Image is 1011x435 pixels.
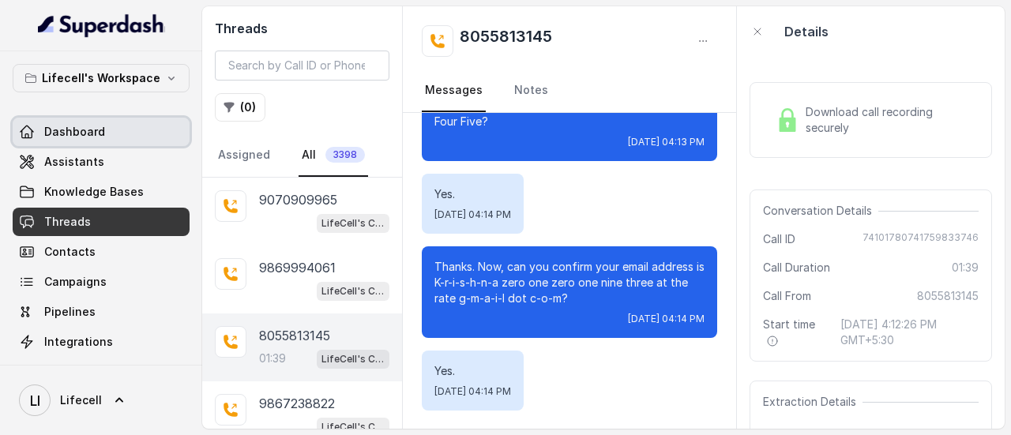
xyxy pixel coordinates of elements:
span: Pipelines [44,304,96,320]
span: [DATE] 4:12:26 PM GMT+5:30 [840,317,979,348]
span: [DATE] 04:14 PM [434,208,511,221]
p: LifeCell's Call Assistant [321,419,385,435]
p: Yes. [434,363,511,379]
p: Yes. [434,186,511,202]
span: Campaigns [44,274,107,290]
p: 01:39 [259,351,286,366]
span: Call From [763,288,811,304]
button: (0) [215,93,265,122]
a: Messages [422,69,486,112]
a: Campaigns [13,268,190,296]
span: Knowledge Bases [44,184,144,200]
p: 9867238822 [259,394,335,413]
input: Search by Call ID or Phone Number [215,51,389,81]
p: Lifecell's Workspace [42,69,160,88]
span: Contacts [44,244,96,260]
button: Lifecell's Workspace [13,64,190,92]
span: Call Duration [763,260,830,276]
span: [DATE] 04:14 PM [628,313,705,325]
text: LI [30,392,40,409]
span: [DATE] 04:14 PM [434,385,511,398]
p: LifeCell's Call Assistant [321,283,385,299]
span: API Settings [44,364,113,380]
a: Assistants [13,148,190,176]
a: All3398 [299,134,368,177]
a: API Settings [13,358,190,386]
p: 9869994061 [259,258,336,277]
a: Pipelines [13,298,190,326]
img: light.svg [38,13,165,38]
a: Notes [511,69,551,112]
p: LifeCell's Call Assistant [321,351,385,367]
h2: 8055813145 [460,25,552,57]
nav: Tabs [215,134,389,177]
span: 74101780741759833746 [863,231,979,247]
p: Thanks. Now, can you confirm your email address is K-r-i-s-h-n-a zero one zero one nine three at ... [434,259,705,306]
span: Download call recording securely [806,104,972,136]
span: Lifecell [60,392,102,408]
span: 3398 [325,147,365,163]
p: LifeCell's Call Assistant [321,216,385,231]
h2: Threads [215,19,389,38]
p: 9070909965 [259,190,337,209]
span: Extraction Details [763,394,863,410]
span: [DATE] 04:13 PM [628,136,705,148]
span: 8055813145 [917,288,979,304]
a: Assigned [215,134,273,177]
a: Threads [13,208,190,236]
span: Dashboard [44,124,105,140]
span: Integrations [44,334,113,350]
img: Lock Icon [776,108,799,132]
span: Assistants [44,154,104,170]
span: Conversation Details [763,203,878,219]
span: 01:39 [952,260,979,276]
span: Threads [44,214,91,230]
a: Contacts [13,238,190,266]
span: Start time [763,317,827,348]
span: Call ID [763,231,795,247]
a: Knowledge Bases [13,178,190,206]
a: Integrations [13,328,190,356]
a: Lifecell [13,378,190,422]
p: Details [784,22,829,41]
a: Dashboard [13,118,190,146]
nav: Tabs [422,69,717,112]
p: 8055813145 [259,326,330,345]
